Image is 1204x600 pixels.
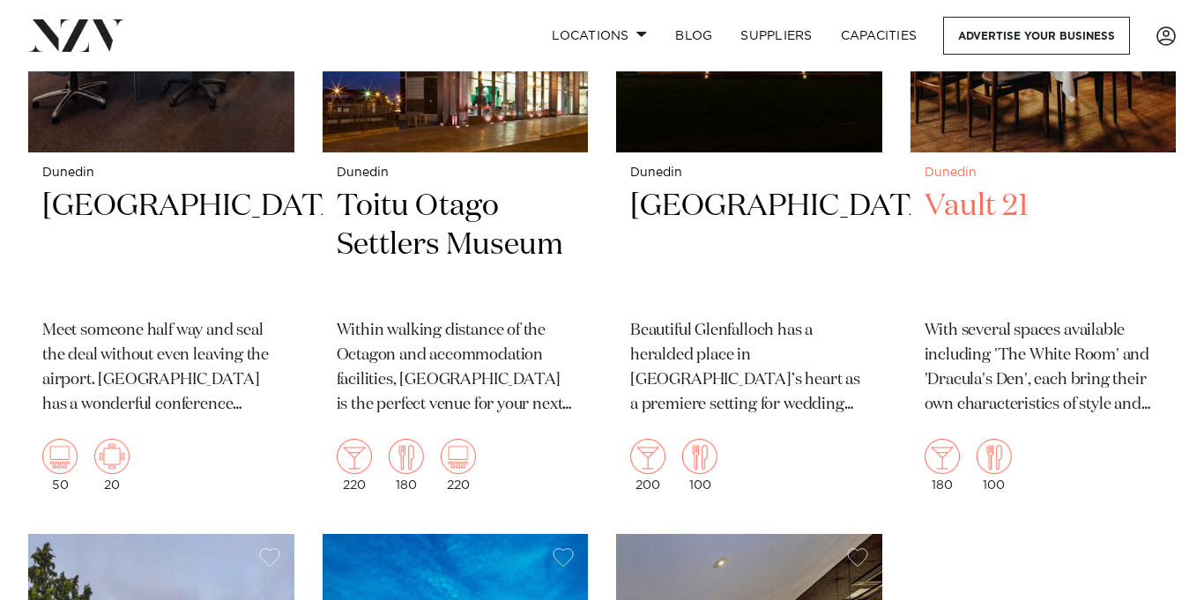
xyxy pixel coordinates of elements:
[925,439,960,474] img: cocktail.png
[682,439,717,492] div: 100
[538,17,661,55] a: Locations
[337,439,372,492] div: 220
[661,17,726,55] a: BLOG
[337,167,575,180] small: Dunedin
[977,439,1012,492] div: 100
[630,167,868,180] small: Dunedin
[682,439,717,474] img: dining.png
[925,187,1163,306] h2: Vault 21
[389,439,424,492] div: 180
[726,17,826,55] a: SUPPLIERS
[925,167,1163,180] small: Dunedin
[28,19,124,51] img: nzv-logo.png
[337,319,575,418] p: Within walking distance of the Octagon and accommodation facilities, [GEOGRAPHIC_DATA] is the per...
[925,319,1163,418] p: With several spaces available including 'The White Room' and 'Dracula's Den', each bring their ow...
[827,17,932,55] a: Capacities
[42,187,280,306] h2: [GEOGRAPHIC_DATA]
[977,439,1012,474] img: dining.png
[42,439,78,474] img: theatre.png
[389,439,424,474] img: dining.png
[337,439,372,474] img: cocktail.png
[42,319,280,418] p: Meet someone half way and seal the deal without even leaving the airport. [GEOGRAPHIC_DATA] has a...
[630,439,665,474] img: cocktail.png
[925,439,960,492] div: 180
[943,17,1130,55] a: Advertise your business
[42,439,78,492] div: 50
[630,319,868,418] p: Beautiful Glenfalloch has a heralded place in [GEOGRAPHIC_DATA]’s heart as a premiere setting for...
[441,439,476,474] img: theatre.png
[441,439,476,492] div: 220
[337,187,575,306] h2: Toitu Otago Settlers Museum
[94,439,130,492] div: 20
[630,187,868,306] h2: [GEOGRAPHIC_DATA]
[94,439,130,474] img: meeting.png
[630,439,665,492] div: 200
[42,167,280,180] small: Dunedin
